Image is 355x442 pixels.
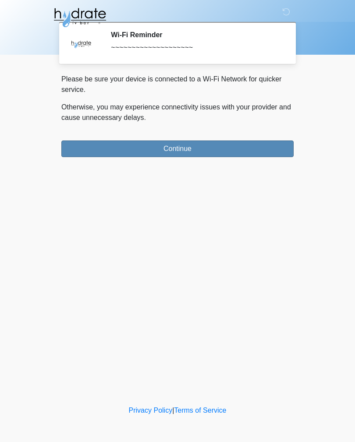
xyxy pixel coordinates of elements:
img: Agent Avatar [68,31,94,57]
div: ~~~~~~~~~~~~~~~~~~~~ [111,42,280,53]
img: Hydrate IV Bar - Fort Collins Logo [53,7,107,28]
p: Otherwise, you may experience connectivity issues with your provider and cause unnecessary delays [61,102,294,123]
p: Please be sure your device is connected to a Wi-Fi Network for quicker service. [61,74,294,95]
a: Privacy Policy [129,407,173,414]
span: . [144,114,146,121]
a: Terms of Service [174,407,226,414]
button: Continue [61,140,294,157]
a: | [172,407,174,414]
